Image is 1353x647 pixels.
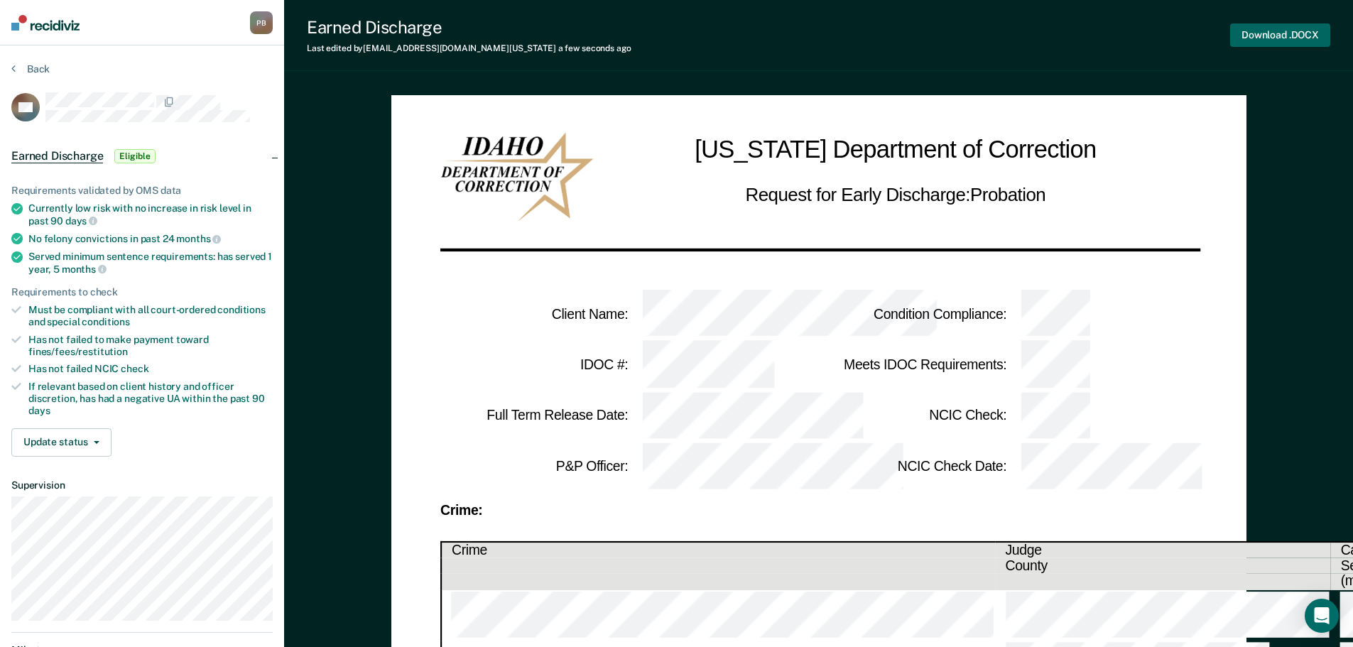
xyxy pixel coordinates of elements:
div: If relevant based on client history and officer discretion, has had a negative UA within the past 90 [28,381,273,416]
div: Earned Discharge [307,17,631,38]
th: Crime [441,543,996,559]
th: Judge [995,543,1330,559]
th: County [995,559,1330,575]
div: P B [250,11,273,34]
div: Open Intercom Messenger [1305,599,1339,633]
div: Crime: [440,505,1197,517]
div: Requirements to check [11,286,273,298]
td: Full Term Release Date : [440,391,629,442]
td: NCIC Check : [819,391,1008,442]
dt: Supervision [11,479,273,491]
span: Eligible [114,149,155,163]
h1: [US_STATE] Department of Correction [695,132,1097,169]
img: IDOC Logo [440,132,594,221]
button: Back [11,62,50,75]
span: months [176,233,221,244]
td: Condition Compliance : [819,288,1008,339]
span: days [28,405,50,416]
td: Client Name : [440,288,629,339]
div: Last edited by [EMAIL_ADDRESS][DOMAIN_NAME][US_STATE] [307,43,631,53]
td: IDOC # : [440,339,629,391]
span: fines/fees/restitution [28,346,128,357]
span: months [62,263,107,275]
div: Requirements validated by OMS data [11,185,273,197]
span: a few seconds ago [558,43,631,53]
button: PB [250,11,273,34]
span: conditions [82,316,130,327]
span: check [121,363,148,374]
td: NCIC Check Date : [819,442,1008,493]
div: Served minimum sentence requirements: has served 1 year, 5 [28,251,273,275]
button: Download .DOCX [1230,23,1330,47]
h2: Request for Early Discharge: Probation [745,181,1045,209]
td: Meets IDOC Requirements : [819,339,1008,391]
div: Must be compliant with all court-ordered conditions and special [28,304,273,328]
td: P&P Officer : [440,442,629,493]
div: Currently low risk with no increase in risk level in past 90 [28,202,273,227]
button: Update status [11,428,112,457]
span: Earned Discharge [11,149,103,163]
span: days [65,215,97,227]
div: Has not failed NCIC [28,363,273,375]
img: Recidiviz [11,15,80,31]
div: No felony convictions in past 24 [28,232,273,245]
div: Has not failed to make payment toward [28,334,273,358]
